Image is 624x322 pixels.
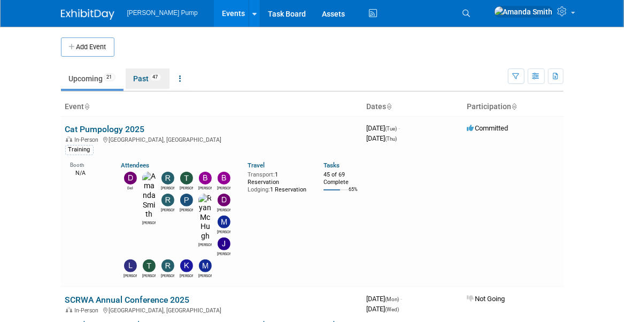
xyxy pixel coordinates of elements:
[248,162,265,169] a: Travel
[121,162,149,169] a: Attendees
[198,194,212,241] img: Ryan McHugh
[399,124,400,132] span: -
[218,216,230,228] img: Martin Strong
[142,272,156,279] div: Tony Lewis
[161,206,174,213] div: Ryan Intriago
[198,272,212,279] div: Mike Walters
[217,250,230,257] div: Jake Sowders
[367,134,397,142] span: [DATE]
[71,168,105,177] div: N/A
[142,172,156,219] img: Amanda Smith
[180,272,193,279] div: Kim M
[198,241,212,248] div: Ryan McHugh
[218,194,230,206] img: David Perry
[124,272,137,279] div: Lee Feeser
[161,194,174,206] img: Ryan Intriago
[218,172,230,185] img: Brian Peek
[386,136,397,142] span: (Thu)
[161,259,174,272] img: Richard Pendley
[61,98,363,116] th: Event
[367,295,403,303] span: [DATE]
[218,237,230,250] img: Jake Sowders
[161,272,174,279] div: Richard Pendley
[65,124,145,134] a: Cat Pumpology 2025
[65,145,94,155] div: Training
[142,219,156,226] div: Amanda Smith
[248,169,307,193] div: 1 Reservation 1 Reservation
[386,306,399,312] span: (Wed)
[124,172,137,185] img: Del Ritz
[66,136,72,142] img: In-Person Event
[61,37,114,57] button: Add Event
[217,206,230,213] div: David Perry
[199,172,212,185] img: Bobby Zitzka
[104,73,115,81] span: 21
[71,158,105,168] div: Booth
[180,194,193,206] img: Patrick Champagne
[199,259,212,272] img: Mike Walters
[180,185,193,191] div: Teri Beth Perkins
[386,296,399,302] span: (Mon)
[65,295,190,305] a: SCRWA Annual Conference 2025
[323,171,358,186] div: 45 of 69 Complete
[198,185,212,191] div: Bobby Zitzka
[124,259,137,272] img: Lee Feeser
[126,68,170,89] a: Past47
[467,124,509,132] span: Committed
[217,228,230,235] div: Martin Strong
[65,135,358,143] div: [GEOGRAPHIC_DATA], [GEOGRAPHIC_DATA]
[75,307,102,314] span: In-Person
[512,102,517,111] a: Sort by Participation Type
[124,185,137,191] div: Del Ritz
[401,295,403,303] span: -
[363,98,463,116] th: Dates
[143,259,156,272] img: Tony Lewis
[463,98,564,116] th: Participation
[467,295,505,303] span: Not Going
[84,102,90,111] a: Sort by Event Name
[61,68,124,89] a: Upcoming21
[248,186,270,193] span: Lodging:
[323,162,340,169] a: Tasks
[150,73,161,81] span: 47
[180,259,193,272] img: Kim M
[349,187,358,201] td: 65%
[66,307,72,312] img: In-Person Event
[217,185,230,191] div: Brian Peek
[61,9,114,20] img: ExhibitDay
[65,305,358,314] div: [GEOGRAPHIC_DATA], [GEOGRAPHIC_DATA]
[161,172,174,185] img: Robert Lega
[386,126,397,132] span: (Tue)
[367,305,399,313] span: [DATE]
[387,102,392,111] a: Sort by Start Date
[161,185,174,191] div: Robert Lega
[180,206,193,213] div: Patrick Champagne
[75,136,102,143] span: In-Person
[248,171,275,178] span: Transport:
[180,172,193,185] img: Teri Beth Perkins
[494,6,553,18] img: Amanda Smith
[367,124,400,132] span: [DATE]
[127,9,198,17] span: [PERSON_NAME] Pump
